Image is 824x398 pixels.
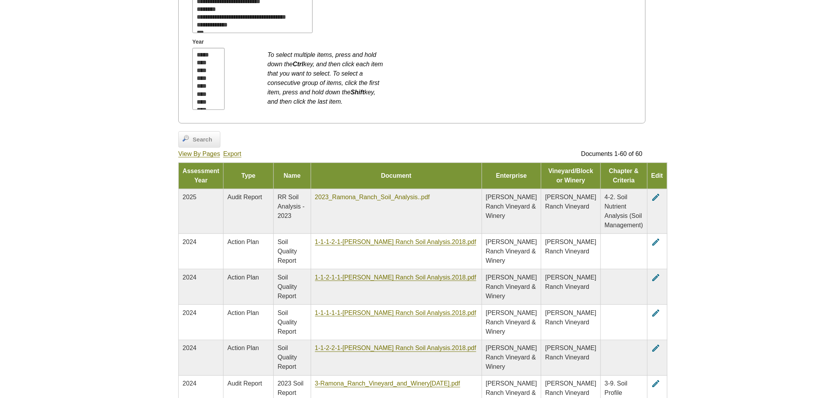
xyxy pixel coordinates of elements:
span: 2025 [183,194,197,200]
a: edit [651,345,661,352]
a: edit [651,274,661,281]
span: Audit Report [227,380,262,387]
span: 2024 [183,239,197,245]
img: magnifier.png [183,135,189,142]
span: Action Plan [227,345,259,352]
span: [PERSON_NAME] Ranch Vineyard [545,274,597,290]
a: 1-1-2-1-1-[PERSON_NAME] Ranch Soil Analysis.2018.pdf [315,274,476,281]
span: [PERSON_NAME] Ranch Vineyard & Winery [486,345,537,370]
span: Documents 1-60 of 60 [581,150,643,157]
i: edit [651,193,661,202]
span: 2024 [183,380,197,387]
div: To select multiple items, press and hold down the key, and then click each item that you want to ... [268,46,384,106]
span: Action Plan [227,239,259,245]
i: edit [651,273,661,282]
span: 4-2. Soil Nutrient Analysis (Soil Management) [605,194,643,228]
span: Soil Quality Report [278,310,297,335]
td: Name [273,163,311,189]
a: 3-Ramona_Ranch_Vineyard_and_Winery[DATE].pdf [315,380,460,387]
a: 2023_Ramona_Ranch_Soil_Analysis..pdf [315,194,430,201]
span: Soil Quality Report [278,239,297,264]
span: 2024 [183,345,197,352]
span: [PERSON_NAME] Ranch Vineyard & Winery [486,194,537,219]
span: RR Soil Analysis - 2023 [278,194,305,219]
a: edit [651,380,661,387]
i: edit [651,379,661,389]
a: Export [223,150,241,157]
a: 1-1-1-1-1-[PERSON_NAME] Ranch Soil Analysis.2018.pdf [315,310,476,317]
a: 1-1-1-2-1-[PERSON_NAME] Ranch Soil Analysis.2018.pdf [315,239,476,246]
b: Ctrl [293,61,304,67]
span: Action Plan [227,274,259,281]
span: Year [192,38,204,46]
span: [PERSON_NAME] Ranch Vineyard [545,194,597,210]
b: Shift [350,89,364,96]
i: edit [651,237,661,247]
td: Edit [647,163,667,189]
td: Type [224,163,274,189]
span: Soil Quality Report [278,345,297,370]
span: [PERSON_NAME] Ranch Vineyard [545,239,597,255]
a: edit [651,194,661,200]
span: 2024 [183,274,197,281]
span: [PERSON_NAME] Ranch Vineyard & Winery [486,310,537,335]
span: [PERSON_NAME] Ranch Vineyard & Winery [486,239,537,264]
a: Search [178,131,220,148]
span: 2024 [183,310,197,316]
td: Enterprise [482,163,541,189]
td: Document [311,163,482,189]
a: View By Pages [178,150,220,157]
td: Chapter & Criteria [600,163,647,189]
a: 1-1-2-2-1-[PERSON_NAME] Ranch Soil Analysis.2018.pdf [315,345,476,352]
span: [PERSON_NAME] Ranch Vineyard & Winery [486,274,537,299]
span: [PERSON_NAME] Ranch Vineyard [545,310,597,325]
span: Audit Report [227,194,262,200]
span: [PERSON_NAME] Ranch Vineyard [545,380,597,396]
span: [PERSON_NAME] Ranch Vineyard [545,345,597,361]
span: Action Plan [227,310,259,316]
a: edit [651,239,661,245]
span: Soil Quality Report [278,274,297,299]
i: edit [651,308,661,318]
a: edit [651,310,661,316]
td: Vineyard/Block or Winery [541,163,601,189]
span: 2023 Soil Report [278,380,304,396]
span: Search [189,135,216,144]
i: edit [651,344,661,353]
td: Assessment Year [179,163,224,189]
